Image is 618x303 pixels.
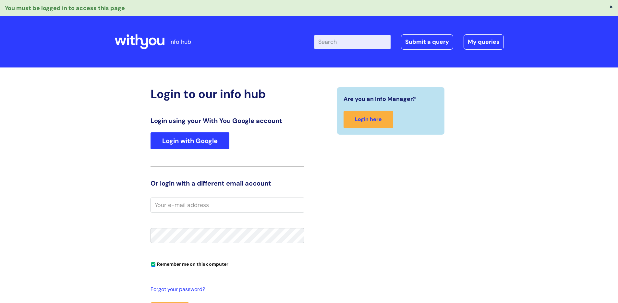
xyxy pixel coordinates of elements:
button: × [609,4,613,9]
label: Remember me on this computer [151,260,228,267]
p: info hub [169,37,191,47]
a: Login with Google [151,132,229,149]
input: Your e-mail address [151,198,304,212]
h2: Login to our info hub [151,87,304,101]
a: Forgot your password? [151,285,301,294]
a: My queries [464,34,504,49]
h3: Login using your With You Google account [151,117,304,125]
a: Login here [344,111,393,128]
span: Are you an Info Manager? [344,94,416,104]
input: Search [314,35,391,49]
a: Submit a query [401,34,453,49]
input: Remember me on this computer [151,262,155,267]
h3: Or login with a different email account [151,179,304,187]
div: You can uncheck this option if you're logging in from a shared device [151,259,304,269]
